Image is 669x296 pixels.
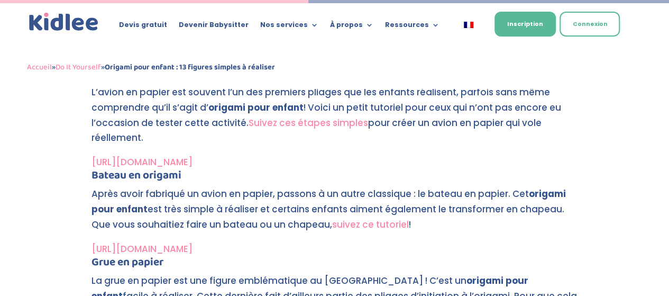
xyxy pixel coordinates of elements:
a: Suivez ces étapes simples [249,116,368,129]
strong: origami pour enfant [208,101,304,114]
a: Inscription [494,12,556,37]
a: Devenir Babysitter [179,21,249,33]
strong: Origami pour enfant : 13 figures simples à réaliser [105,61,275,74]
a: Connexion [560,12,620,37]
a: Kidlee Logo [27,11,101,33]
a: Accueil [27,61,52,74]
a: Do It Yourself [56,61,101,74]
a: Nos services [260,21,318,33]
a: Devis gratuit [119,21,167,33]
a: [URL][DOMAIN_NAME] [91,243,193,255]
a: À propos [330,21,373,33]
h4: Bateau en origami [91,170,578,186]
span: » » [27,61,275,74]
p: L’avion en papier est souvent l’un des premiers pliages que les enfants réalisent, parfois sans m... [91,85,578,155]
img: logo_kidlee_bleu [27,11,101,33]
h4: Grue en papier [91,257,578,273]
img: Français [464,22,473,28]
a: suivez ce tutoriel [332,218,409,231]
p: Après avoir fabriqué un avion en papier, passons à un autre classique : le bateau en papier. Cet ... [91,186,578,241]
a: Ressources [385,21,439,33]
a: [URL][DOMAIN_NAME] [91,156,193,168]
